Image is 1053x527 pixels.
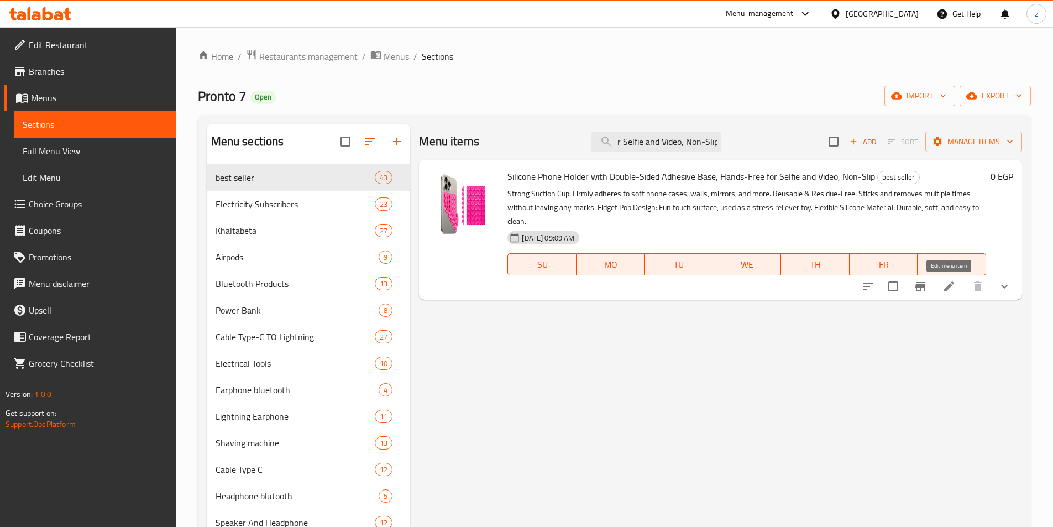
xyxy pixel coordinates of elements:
div: items [379,304,392,317]
button: WE [713,253,782,275]
span: Full Menu View [23,144,167,158]
span: 5 [379,491,392,502]
button: SA [918,253,986,275]
button: show more [991,273,1018,300]
span: Cable Type-C TO Lightning [216,330,375,343]
button: delete [965,273,991,300]
div: items [375,357,392,370]
button: TU [645,253,713,275]
span: 4 [379,385,392,395]
span: SA [922,257,982,273]
span: Get support on: [6,406,56,420]
div: Electrical Tools10 [207,350,411,377]
img: Silicone Phone Holder with Double-Sided Adhesive Base, Hands-Free for Selfie and Video, Non-Slip [428,169,499,239]
a: Menus [370,49,409,64]
div: items [375,436,392,450]
div: items [379,251,392,264]
a: Choice Groups [4,191,176,217]
div: Menu-management [726,7,794,20]
a: Upsell [4,297,176,323]
button: Branch-specific-item [907,273,934,300]
span: Upsell [29,304,167,317]
a: Promotions [4,244,176,270]
div: Power Bank8 [207,297,411,323]
span: Lightning Earphone [216,410,375,423]
span: Coupons [29,224,167,237]
div: Electrical Tools [216,357,375,370]
span: 43 [375,173,392,183]
div: Headphone blutooth5 [207,483,411,509]
span: 9 [379,252,392,263]
a: Menu disclaimer [4,270,176,297]
div: Electricity Subscribers23 [207,191,411,217]
div: Cable Type-C TO Lightning27 [207,323,411,350]
a: Edit Menu [14,164,176,191]
span: Sort sections [357,128,384,155]
span: export [968,89,1022,103]
button: FR [850,253,918,275]
span: 13 [375,438,392,448]
a: Coupons [4,217,176,244]
span: 10 [375,358,392,369]
div: Cable Type C [216,463,375,476]
span: Select section [822,130,845,153]
span: FR [854,257,914,273]
li: / [362,50,366,63]
a: Home [198,50,233,63]
span: Select section first [881,133,925,150]
button: SU [507,253,576,275]
span: Menus [31,91,167,105]
button: Add section [384,128,410,155]
span: 8 [379,305,392,316]
a: Grocery Checklist [4,350,176,377]
div: items [375,463,392,476]
nav: breadcrumb [198,49,1031,64]
span: [DATE] 09:09 AM [517,233,579,243]
div: items [375,277,392,290]
div: best seller43 [207,164,411,191]
div: Shaving machine [216,436,375,450]
span: Earphone bluetooth [216,383,379,396]
a: Coverage Report [4,323,176,350]
li: / [238,50,242,63]
div: items [375,330,392,343]
div: items [379,383,392,396]
span: Electricity Subscribers [216,197,375,211]
div: Khaltabeta27 [207,217,411,244]
a: Support.OpsPlatform [6,417,76,431]
span: TH [785,257,845,273]
span: SU [512,257,572,273]
span: Manage items [934,135,1013,149]
span: Version: [6,387,33,401]
span: WE [717,257,777,273]
div: items [379,489,392,503]
a: Branches [4,58,176,85]
span: Branches [29,65,167,78]
span: Sections [422,50,453,63]
button: sort-choices [855,273,882,300]
svg: Show Choices [998,280,1011,293]
a: Restaurants management [246,49,358,64]
a: Full Menu View [14,138,176,164]
span: best seller [878,171,919,184]
span: 12 [375,465,392,475]
h2: Menu sections [211,133,284,150]
span: 13 [375,279,392,289]
button: Add [845,133,881,150]
span: Airpods [216,251,379,264]
span: import [893,89,946,103]
div: best seller [877,171,920,184]
h6: 0 EGP [991,169,1013,184]
div: Shaving machine13 [207,430,411,456]
h2: Menu items [419,133,479,150]
span: Pronto 7 [198,84,246,108]
span: Open [250,92,276,102]
div: Open [250,91,276,104]
span: Khaltabeta [216,224,375,237]
span: Restaurants management [259,50,358,63]
span: 11 [375,411,392,422]
span: 1.0.0 [34,387,51,401]
a: Sections [14,111,176,138]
